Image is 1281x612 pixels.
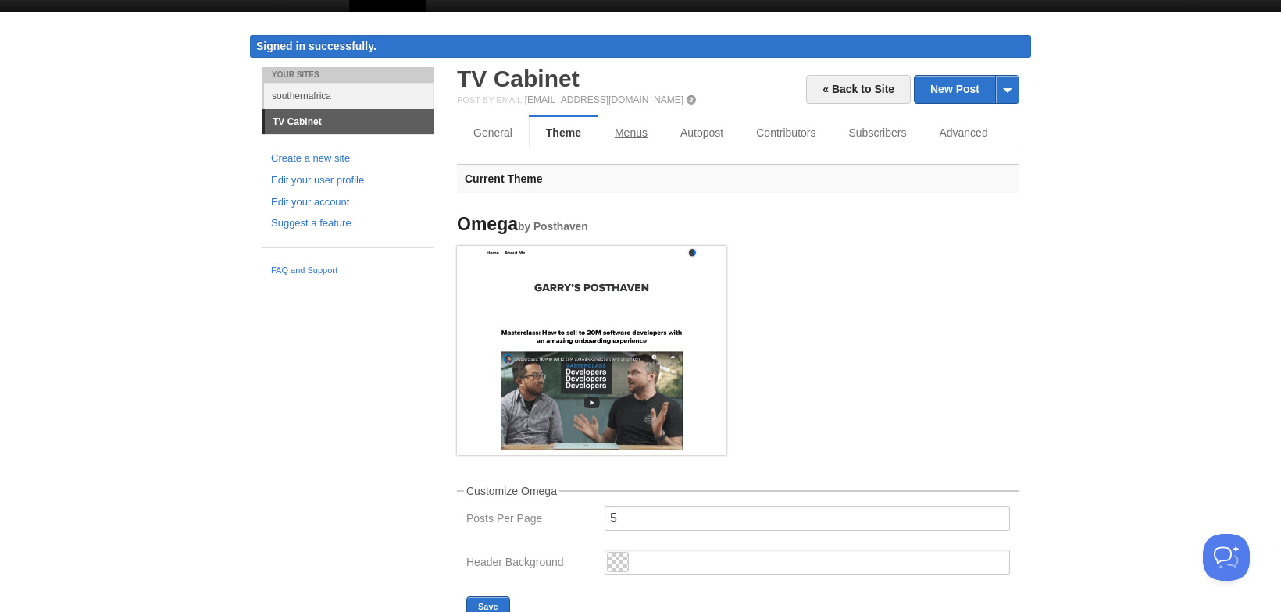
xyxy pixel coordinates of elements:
[806,75,911,104] a: « Back to Site
[466,513,595,528] label: Posts Per Page
[457,215,726,234] h4: Omega
[664,117,740,148] a: Autopost
[833,117,923,148] a: Subscribers
[1203,534,1250,581] iframe: Help Scout Beacon - Open
[457,164,1019,193] h3: Current Theme
[271,151,424,167] a: Create a new site
[457,246,726,450] img: Screenshot
[457,66,580,91] a: TV Cabinet
[464,486,559,496] legend: Customize Omega
[915,76,1019,103] a: New Post
[271,194,424,211] a: Edit your account
[271,215,424,232] a: Suggest a feature
[457,117,529,148] a: General
[922,117,1004,148] a: Advanced
[264,83,434,109] a: southernafrica
[271,173,424,189] a: Edit your user profile
[529,117,598,148] a: Theme
[598,117,664,148] a: Menus
[457,95,522,105] span: Post by Email
[265,109,434,134] a: TV Cabinet
[740,117,832,148] a: Contributors
[250,35,1031,58] div: Signed in successfully.
[518,221,588,233] small: by Posthaven
[271,264,424,278] a: FAQ and Support
[262,67,434,83] li: Your Sites
[466,557,595,571] label: Header Background
[525,94,683,105] a: [EMAIL_ADDRESS][DOMAIN_NAME]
